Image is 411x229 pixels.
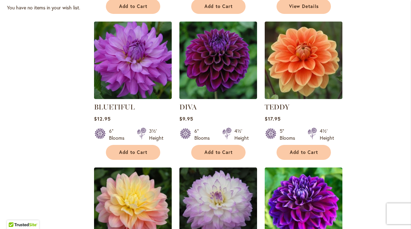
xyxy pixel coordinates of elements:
[109,128,129,141] div: 6" Blooms
[94,103,135,111] a: BLUETIFUL
[179,115,193,122] span: $9.95
[280,128,299,141] div: 5" Blooms
[94,94,172,100] a: Bluetiful
[194,128,214,141] div: 6" Blooms
[179,103,197,111] a: DIVA
[94,22,172,99] img: Bluetiful
[290,149,318,155] span: Add to Cart
[265,94,342,100] a: Teddy
[320,128,334,141] div: 4½' Height
[289,3,319,9] span: View Details
[119,3,148,9] span: Add to Cart
[234,128,249,141] div: 4½' Height
[204,149,233,155] span: Add to Cart
[265,103,289,111] a: TEDDY
[265,115,281,122] span: $17.95
[179,94,257,100] a: Diva
[179,22,257,99] img: Diva
[106,145,160,160] button: Add to Cart
[277,145,331,160] button: Add to Cart
[204,3,233,9] span: Add to Cart
[265,22,342,99] img: Teddy
[5,204,25,224] iframe: Launch Accessibility Center
[7,4,90,11] div: You have no items in your wish list.
[191,145,246,160] button: Add to Cart
[149,128,163,141] div: 3½' Height
[119,149,148,155] span: Add to Cart
[94,115,111,122] span: $12.95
